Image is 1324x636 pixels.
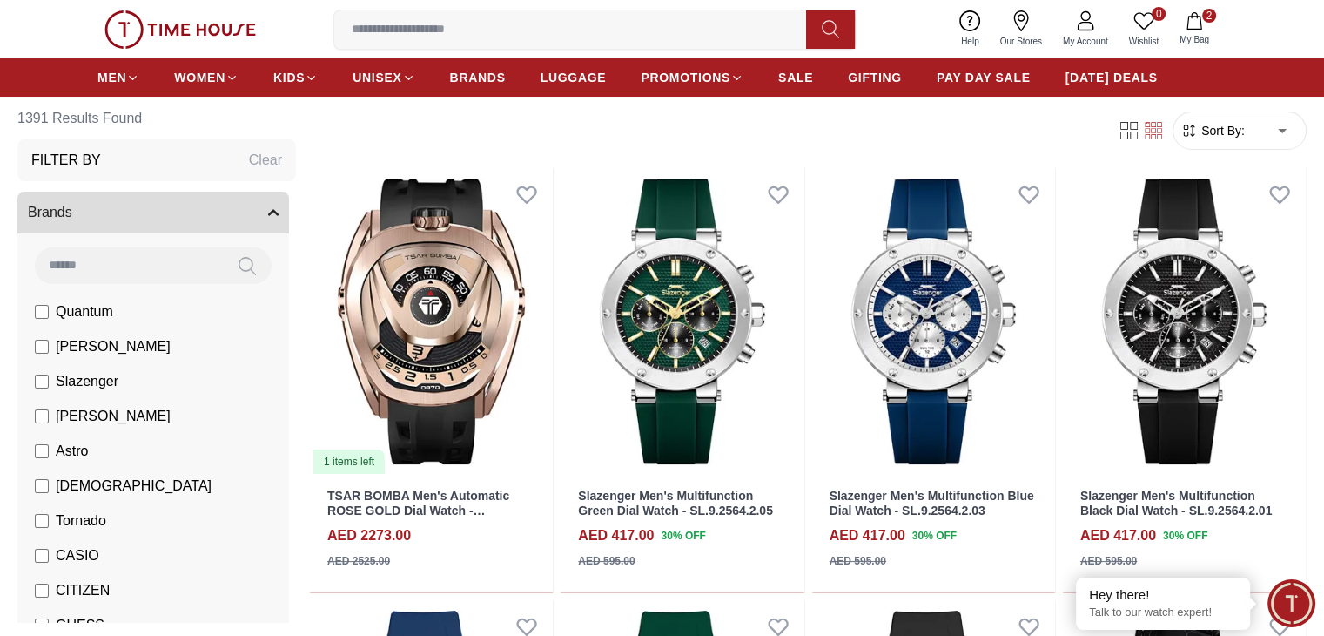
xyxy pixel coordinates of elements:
[641,62,743,93] a: PROMOTIONS
[1080,489,1272,518] a: Slazenger Men's Multifunction Black Dial Watch - SL.9.2564.2.01
[35,619,49,633] input: GUESS
[249,150,282,171] div: Clear
[1063,168,1306,475] img: Slazenger Men's Multifunction Black Dial Watch - SL.9.2564.2.01
[56,371,118,392] span: Slazenger
[104,10,256,49] img: ...
[56,406,171,427] span: [PERSON_NAME]
[1080,553,1137,569] div: AED 595.00
[56,476,212,497] span: [DEMOGRAPHIC_DATA]
[1198,122,1245,139] span: Sort By:
[17,98,296,139] h6: 1391 Results Found
[450,69,506,86] span: BRANDS
[951,7,990,51] a: Help
[35,514,49,528] input: Tornado
[56,441,88,462] span: Astro
[1089,586,1237,604] div: Hey there!
[97,69,126,86] span: MEN
[1080,525,1156,546] h4: AED 417.00
[1122,35,1166,48] span: Wishlist
[56,301,113,322] span: Quantum
[1065,62,1158,93] a: [DATE] DEALS
[1163,528,1207,544] span: 30 % OFF
[31,150,101,171] h3: Filter By
[778,69,813,86] span: SALE
[937,69,1031,86] span: PAY DAY SALE
[56,336,171,357] span: [PERSON_NAME]
[1267,579,1315,627] div: Chat Widget
[778,62,813,93] a: SALE
[848,69,902,86] span: GIFTING
[578,525,654,546] h4: AED 417.00
[641,69,730,86] span: PROMOTIONS
[35,375,49,389] input: Slazenger
[450,62,506,93] a: BRANDS
[35,479,49,493] input: [DEMOGRAPHIC_DATA]
[313,450,385,474] div: 1 items left
[578,553,635,569] div: AED 595.00
[830,525,905,546] h4: AED 417.00
[1169,9,1220,50] button: 2My Bag
[1056,35,1115,48] span: My Account
[35,305,49,319] input: Quantum
[812,168,1055,475] img: Slazenger Men's Multifunction Blue Dial Watch - SL.9.2564.2.03
[174,62,239,93] a: WOMEN
[35,549,49,563] input: CASIO
[327,553,390,569] div: AED 2525.00
[56,511,106,531] span: Tornado
[1065,69,1158,86] span: [DATE] DEALS
[174,69,225,86] span: WOMEN
[661,528,705,544] span: 30 % OFF
[310,168,553,475] img: TSAR BOMBA Men's Automatic ROSE GOLD Dial Watch - TB8213ASET-07
[327,489,509,532] a: TSAR BOMBA Men's Automatic ROSE GOLD Dial Watch - TB8213ASET-07
[1119,7,1169,51] a: 0Wishlist
[273,62,318,93] a: KIDS
[1152,7,1166,21] span: 0
[56,615,104,636] span: GUESS
[937,62,1031,93] a: PAY DAY SALE
[56,545,99,566] span: CASIO
[35,409,49,423] input: [PERSON_NAME]
[561,168,803,475] img: Slazenger Men's Multifunction Green Dial Watch - SL.9.2564.2.05
[353,62,414,93] a: UNISEX
[1202,9,1216,23] span: 2
[1089,606,1237,620] p: Talk to our watch expert!
[35,444,49,458] input: Astro
[1180,122,1245,139] button: Sort By:
[28,202,72,223] span: Brands
[848,62,902,93] a: GIFTING
[993,35,1049,48] span: Our Stores
[17,192,289,233] button: Brands
[541,62,607,93] a: LUGGAGE
[97,62,139,93] a: MEN
[954,35,986,48] span: Help
[830,489,1034,518] a: Slazenger Men's Multifunction Blue Dial Watch - SL.9.2564.2.03
[327,525,411,546] h4: AED 2273.00
[830,553,886,569] div: AED 595.00
[912,528,957,544] span: 30 % OFF
[1173,33,1216,46] span: My Bag
[273,69,305,86] span: KIDS
[990,7,1052,51] a: Our Stores
[541,69,607,86] span: LUGGAGE
[35,584,49,598] input: CITIZEN
[56,580,110,601] span: CITIZEN
[353,69,401,86] span: UNISEX
[35,340,49,354] input: [PERSON_NAME]
[310,168,553,475] a: 1 items leftTSAR BOMBA Men's Automatic ROSE GOLD Dial Watch - TB8213ASET-07
[578,489,773,518] a: Slazenger Men's Multifunction Green Dial Watch - SL.9.2564.2.05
